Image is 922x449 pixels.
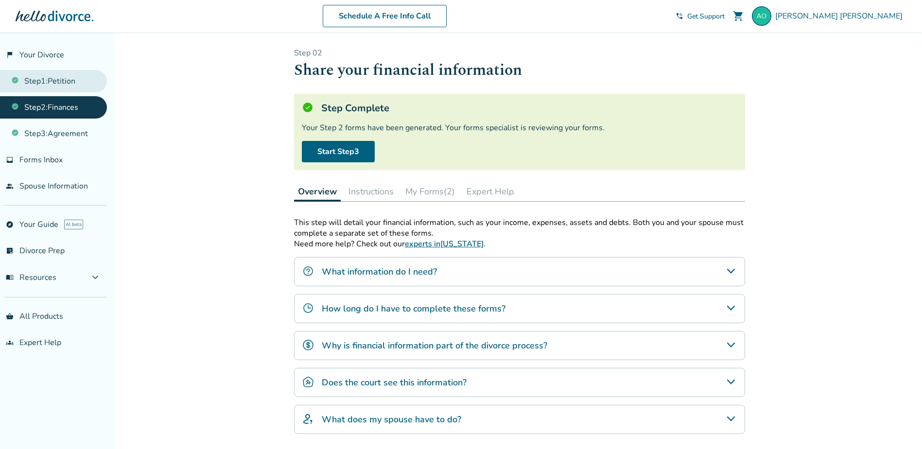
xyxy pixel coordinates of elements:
button: Expert Help [463,182,518,201]
span: inbox [6,156,14,164]
span: menu_book [6,274,14,281]
span: flag_2 [6,51,14,59]
span: people [6,182,14,190]
span: expand_more [89,272,101,283]
h1: Share your financial information [294,58,745,82]
p: This step will detail your financial information, such as your income, expenses, assets and debts... [294,217,745,239]
div: Why is financial information part of the divorce process? [294,331,745,360]
h5: Step Complete [321,102,389,115]
a: phone_in_talkGet Support [676,12,725,21]
span: Resources [6,272,56,283]
iframe: Chat Widget [873,402,922,449]
div: What does my spouse have to do? [294,405,745,434]
button: My Forms(2) [401,182,459,201]
div: What information do I need? [294,257,745,286]
p: Need more help? Check out our . [294,239,745,249]
h4: Does the court see this information? [322,376,467,389]
h4: What does my spouse have to do? [322,413,461,426]
button: Instructions [345,182,398,201]
div: Your Step 2 forms have been generated. Your forms specialist is reviewing your forms. [302,122,737,133]
p: Step 0 2 [294,48,745,58]
div: How long do I have to complete these forms? [294,294,745,323]
span: AI beta [64,220,83,229]
a: experts in[US_STATE] [405,239,484,249]
span: groups [6,339,14,346]
img: How long do I have to complete these forms? [302,302,314,314]
img: What does my spouse have to do? [302,413,314,425]
span: [PERSON_NAME] [PERSON_NAME] [775,11,906,21]
span: Get Support [687,12,725,21]
span: Forms Inbox [19,155,63,165]
span: shopping_basket [6,312,14,320]
h4: What information do I need? [322,265,437,278]
a: Schedule A Free Info Call [323,5,447,27]
img: Why is financial information part of the divorce process? [302,339,314,351]
a: Start Step3 [302,141,375,162]
div: Does the court see this information? [294,368,745,397]
span: phone_in_talk [676,12,683,20]
h4: Why is financial information part of the divorce process? [322,339,547,352]
span: shopping_cart [732,10,744,22]
img: Does the court see this information? [302,376,314,388]
span: list_alt_check [6,247,14,255]
img: What information do I need? [302,265,314,277]
button: Overview [294,182,341,202]
span: explore [6,221,14,228]
img: angela@osbhome.com [752,6,771,26]
h4: How long do I have to complete these forms? [322,302,505,315]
